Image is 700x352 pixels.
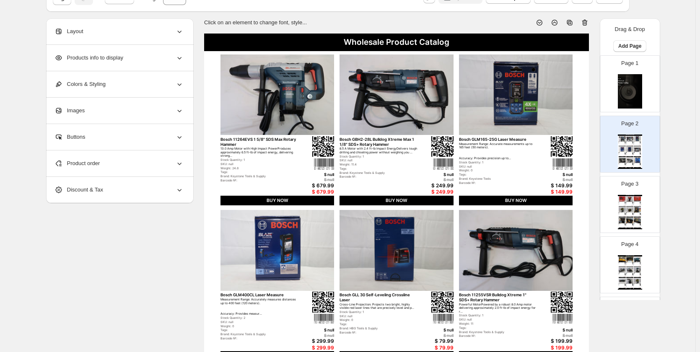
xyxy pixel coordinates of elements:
[312,292,334,313] img: qrcode
[632,204,633,204] img: barcode
[413,189,454,195] div: $ 249.99
[220,179,299,183] div: Barcode №:
[459,181,537,185] div: Barcode №:
[634,142,639,143] div: Measurement Range: Accurate measurements up to 165 feet (50 meters). Accuracy: Provides precision...
[619,167,626,168] div: BUY NOW
[459,161,537,165] div: Stock Quantity: 1
[204,34,589,51] div: Wholesale Product Catalog
[312,136,334,157] img: qrcode
[600,236,660,293] div: Page 4Wholesale Product CatalogprimaryImageqrcodebarcodeDeWalt DWST08040 Tough System 2.0 Full Si...
[618,43,641,49] span: Add Page
[626,136,633,141] img: primaryImage
[619,207,626,212] img: primaryImage
[631,276,633,277] div: $ 169.99
[552,313,573,324] img: barcode
[631,216,633,217] div: $ 399.99
[293,183,334,189] div: $ 679.99
[626,158,633,163] img: primaryImage
[634,147,641,152] img: primaryImage
[459,292,537,302] div: Bosch 11255VSR Bulldog Xtreme 1" SDS+ Rotary Hammer
[634,256,641,262] img: primaryImage
[632,264,633,265] img: barcode
[640,223,641,225] img: qrcode
[634,196,641,202] img: primaryImage
[626,262,631,263] div: DeWalt DWST08206 Tough System Tote With Handle
[615,25,645,34] p: Drag & Drop
[618,289,642,290] div: Wholesale Product Catalog | Page undefined
[626,267,633,273] img: primaryImage
[431,292,454,313] img: qrcode
[619,196,626,202] img: primaryImage
[459,137,537,142] div: Bosch GLM165-25G Laser Measure
[626,218,633,223] img: primaryImage
[413,177,454,182] div: $ null
[618,228,642,229] div: Wholesale Product Catalog | Page undefined
[619,218,626,223] img: primaryImage
[626,264,631,265] div: Barcode №:
[625,154,626,155] img: barcode
[613,40,646,52] button: Add Page
[638,166,641,167] div: $ 99.99
[626,288,633,289] div: BUY NOW
[619,146,626,147] div: BUY NOW
[640,154,641,155] img: barcode
[634,225,639,226] div: Barcode №:
[631,266,633,267] div: $ 32.87
[600,176,660,233] div: Page 3Wholesale Product CatalogprimaryImageqrcodebarcodeSenco PC1010 1 Gallon Compressor1.0 HP Mo...
[638,266,641,267] div: $ 249.99
[552,158,573,170] img: barcode
[340,210,454,291] img: primaryImage
[625,213,626,214] img: qrcode
[459,54,573,135] img: primaryImage
[532,177,573,182] div: $ null
[640,142,641,143] img: qrcode
[640,225,641,226] img: barcode
[640,153,641,154] img: qrcode
[631,145,633,146] div: $ 249.99
[634,278,641,284] img: primaryImage
[638,155,641,156] div: $ 199.99
[619,165,624,166] div: Barcode №:
[413,172,454,177] div: $ null
[625,202,626,203] img: qrcode
[600,116,660,173] div: Page 2Wholesale Product CatalogprimaryImageqrcodebarcodeBosch 11264EVS 1 5/8" SDS Max Rotary Hamm...
[220,163,299,166] div: SKU: null
[626,223,631,224] div: DeWalt DWST08400 Tough System 2.0 Tool Box (Extra Large)
[626,284,631,285] div: Powerful 1100W Motor: Delivers high performance for fast material removal and smooth operation. E...
[625,214,626,215] img: barcode
[625,285,626,286] img: barcode
[638,216,641,217] div: $ 199.99
[625,273,626,274] img: qrcode
[619,264,624,265] div: Barcode №:
[634,288,641,289] div: BUY NOW
[640,264,641,265] img: barcode
[634,262,639,263] div: Makita 9903 3" x 21" Belt Sander
[626,256,633,262] img: primaryImage
[626,196,633,202] img: primaryImage
[632,262,633,264] img: qrcode
[619,202,624,203] div: 1.0 HP Motor: Provides dependable power for a variety of pneumatic tools. 1-Gallon Air Tank: Comp...
[220,158,299,162] div: Stock Quantity: 1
